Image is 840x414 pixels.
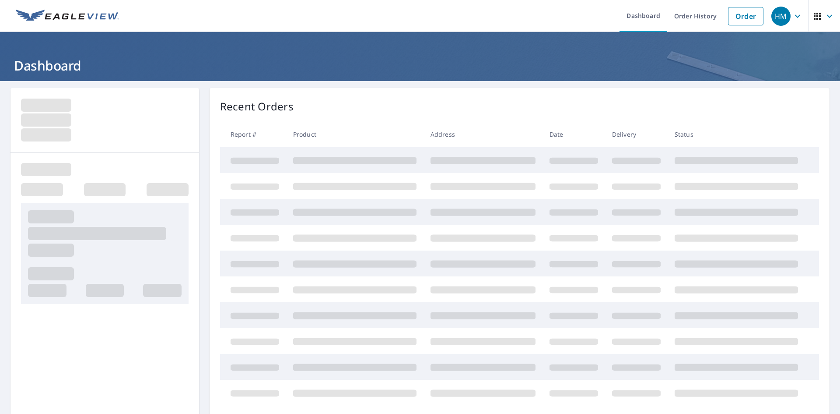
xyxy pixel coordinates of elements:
th: Status [668,121,805,147]
h1: Dashboard [10,57,829,74]
th: Report # [220,121,286,147]
a: Order [728,7,763,25]
p: Recent Orders [220,99,294,114]
div: HM [771,7,791,26]
th: Delivery [605,121,668,147]
th: Product [286,121,423,147]
th: Address [423,121,542,147]
img: EV Logo [16,10,119,23]
th: Date [542,121,605,147]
